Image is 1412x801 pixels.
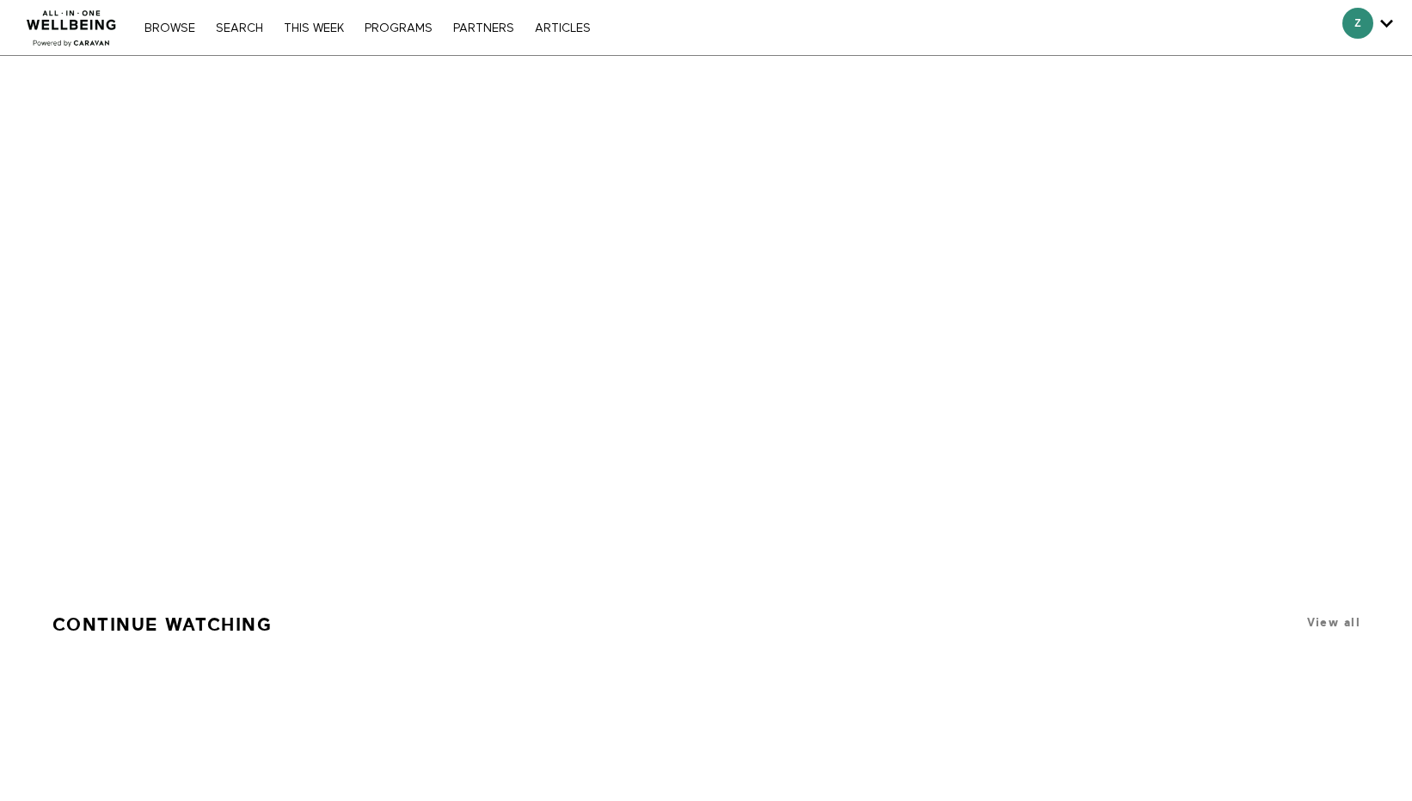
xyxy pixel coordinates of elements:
a: ARTICLES [526,22,599,34]
a: PROGRAMS [356,22,441,34]
nav: Primary [136,19,599,36]
a: PARTNERS [445,22,523,34]
a: Continue Watching [52,607,273,643]
a: View all [1307,616,1360,629]
a: Browse [136,22,204,34]
a: THIS WEEK [275,22,353,34]
a: Search [207,22,272,34]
